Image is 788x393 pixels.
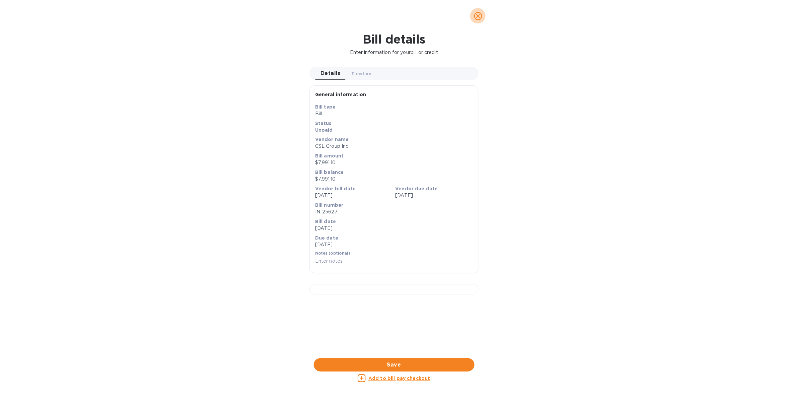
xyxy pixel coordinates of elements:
[351,70,371,77] span: Timeline
[315,121,332,126] b: Status
[368,376,430,381] u: Add to bill pay checkout
[315,202,344,208] b: Bill number
[315,104,336,110] b: Bill type
[315,92,366,97] b: General information
[470,8,486,24] button: close
[315,192,393,199] p: [DATE]
[315,176,473,183] p: $7,991.10
[315,127,473,133] p: Unpaid
[315,235,338,241] b: Due date
[315,208,473,215] p: IN-25627
[5,32,783,46] h1: Bill details
[319,361,469,369] span: Save
[315,159,473,166] p: $7,991.10
[320,69,341,78] span: Details
[315,170,344,175] b: Bill balance
[396,186,438,191] b: Vendor due date
[315,153,344,158] b: Bill amount
[315,143,473,150] p: CSL Group Inc
[315,219,336,224] b: Bill date
[315,186,356,191] b: Vendor bill date
[315,252,350,256] label: Notes (optional)
[314,358,475,372] button: Save
[5,49,783,56] p: Enter information for your bill or credit
[315,241,473,248] p: [DATE]
[315,137,349,142] b: Vendor name
[396,192,473,199] p: [DATE]
[315,256,473,266] input: Enter notes
[315,110,473,117] p: Bill
[315,225,473,232] p: [DATE]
